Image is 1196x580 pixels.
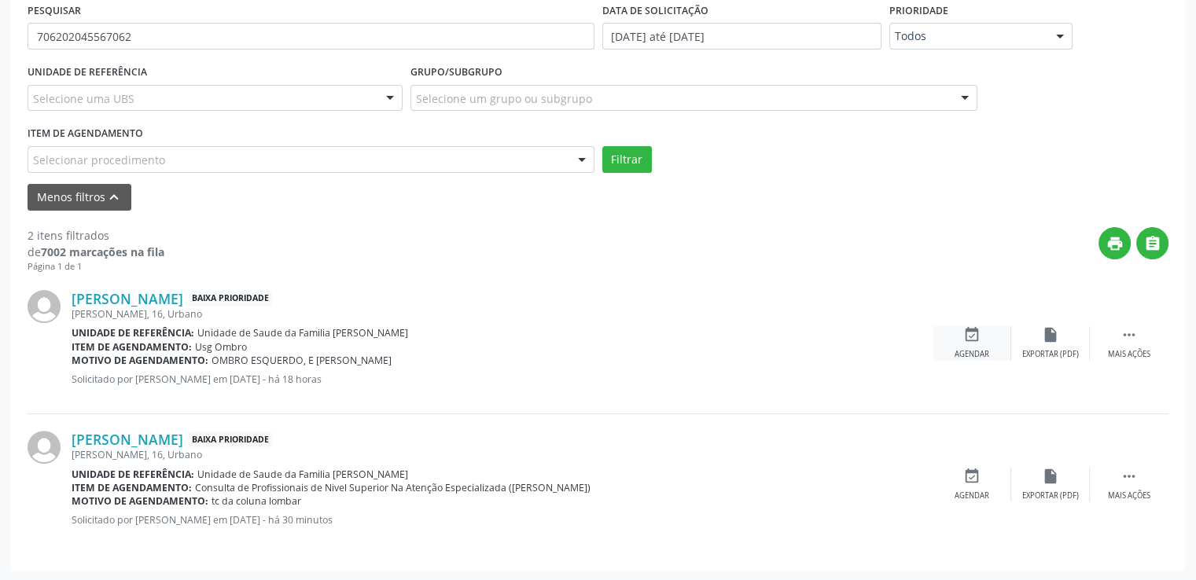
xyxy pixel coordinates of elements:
i: event_available [963,468,981,485]
img: img [28,290,61,323]
button:  [1136,227,1168,259]
b: Item de agendamento: [72,340,192,354]
i: print [1106,235,1124,252]
div: Mais ações [1108,490,1150,501]
b: Motivo de agendamento: [72,354,208,367]
span: tc da coluna lombar [212,494,301,508]
span: Baixa Prioridade [189,431,272,448]
button: Filtrar [602,146,652,173]
input: Selecione um intervalo [602,23,881,50]
strong: 7002 marcações na fila [41,244,164,259]
i: event_available [963,326,981,343]
div: Página 1 de 1 [28,260,164,273]
span: Todos [895,28,1041,44]
label: UNIDADE DE REFERÊNCIA [28,61,147,85]
label: Grupo/Subgrupo [410,61,502,85]
span: Selecionar procedimento [33,152,165,168]
div: de [28,244,164,260]
span: Usg Ombro [195,340,247,354]
div: Agendar [955,349,989,360]
div: Agendar [955,490,989,501]
b: Item de agendamento: [72,481,192,494]
p: Solicitado por [PERSON_NAME] em [DATE] - há 30 minutos [72,513,933,527]
div: [PERSON_NAME], 16, Urbano [72,307,933,321]
div: Mais ações [1108,349,1150,360]
span: OMBRO ESQUERDO, E [PERSON_NAME] [212,354,392,367]
i: insert_drive_file [1042,468,1059,485]
i:  [1121,468,1138,485]
a: [PERSON_NAME] [72,431,183,448]
div: Exportar (PDF) [1022,349,1079,360]
button: print [1098,227,1131,259]
div: 2 itens filtrados [28,227,164,244]
b: Motivo de agendamento: [72,494,208,508]
span: Selecione uma UBS [33,90,134,107]
div: Exportar (PDF) [1022,490,1079,501]
p: Solicitado por [PERSON_NAME] em [DATE] - há 18 horas [72,373,933,386]
span: Unidade de Saude da Familia [PERSON_NAME] [197,326,408,340]
div: [PERSON_NAME], 16, Urbano [72,448,933,461]
img: img [28,431,61,464]
i: keyboard_arrow_up [105,189,123,206]
span: Unidade de Saude da Familia [PERSON_NAME] [197,468,408,481]
label: Item de agendamento [28,122,143,146]
span: Selecione um grupo ou subgrupo [416,90,592,107]
i:  [1144,235,1161,252]
i:  [1121,326,1138,343]
span: Consulta de Profissionais de Nivel Superior Na Atenção Especializada ([PERSON_NAME]) [195,481,591,494]
i: insert_drive_file [1042,326,1059,343]
span: Baixa Prioridade [189,291,272,307]
button: Menos filtroskeyboard_arrow_up [28,184,131,211]
b: Unidade de referência: [72,468,194,481]
a: [PERSON_NAME] [72,290,183,307]
b: Unidade de referência: [72,326,194,340]
input: Nome, CNS [28,23,594,50]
